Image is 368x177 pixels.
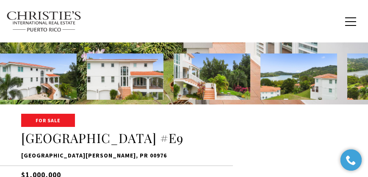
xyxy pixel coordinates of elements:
[260,53,337,100] img: Emerald Lake Plantation #E9
[21,151,347,161] p: [GEOGRAPHIC_DATA][PERSON_NAME], PR 00976
[21,130,347,146] h1: [GEOGRAPHIC_DATA] #E9
[87,53,163,100] img: Emerald Lake Plantation #E9
[6,11,82,32] img: Christie's International Real Estate text transparent background
[340,9,362,34] button: button
[174,53,250,100] img: Emerald Lake Plantation #E9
